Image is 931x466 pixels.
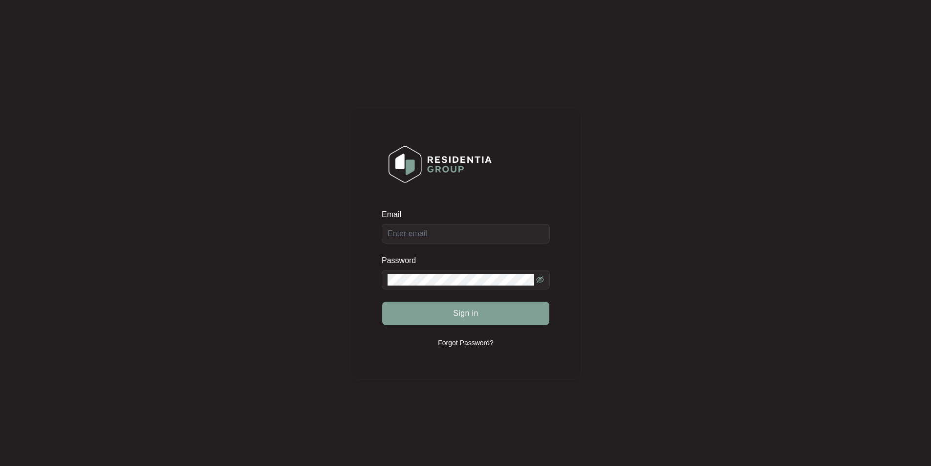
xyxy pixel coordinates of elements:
[453,308,478,319] span: Sign in
[388,274,534,286] input: Password
[382,302,549,325] button: Sign in
[382,139,498,189] img: Login Logo
[382,224,550,244] input: Email
[382,210,408,220] label: Email
[438,338,494,348] p: Forgot Password?
[536,276,544,284] span: eye-invisible
[382,256,423,266] label: Password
